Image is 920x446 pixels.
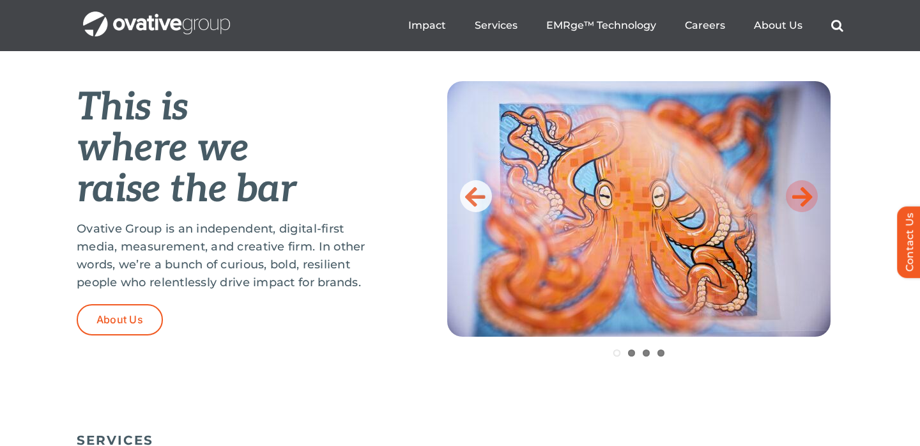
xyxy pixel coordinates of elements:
[754,19,802,32] a: About Us
[628,350,635,357] a: 2
[475,19,517,32] a: Services
[643,350,650,357] a: 3
[657,350,664,357] a: 4
[77,126,249,172] em: where we
[96,314,143,326] span: About Us
[408,19,446,32] a: Impact
[546,19,656,32] a: EMRge™ Technology
[77,85,188,131] em: This is
[77,167,296,213] em: raise the bar
[447,81,831,337] img: Home-Raise-the-Bar.jpeg
[408,5,843,46] nav: Menu
[77,304,163,335] a: About Us
[83,10,230,22] a: OG_Full_horizontal_WHT
[77,220,383,291] p: Ovative Group is an independent, digital-first media, measurement, and creative firm. In other wo...
[685,19,725,32] a: Careers
[831,19,843,32] a: Search
[613,350,620,357] a: 1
